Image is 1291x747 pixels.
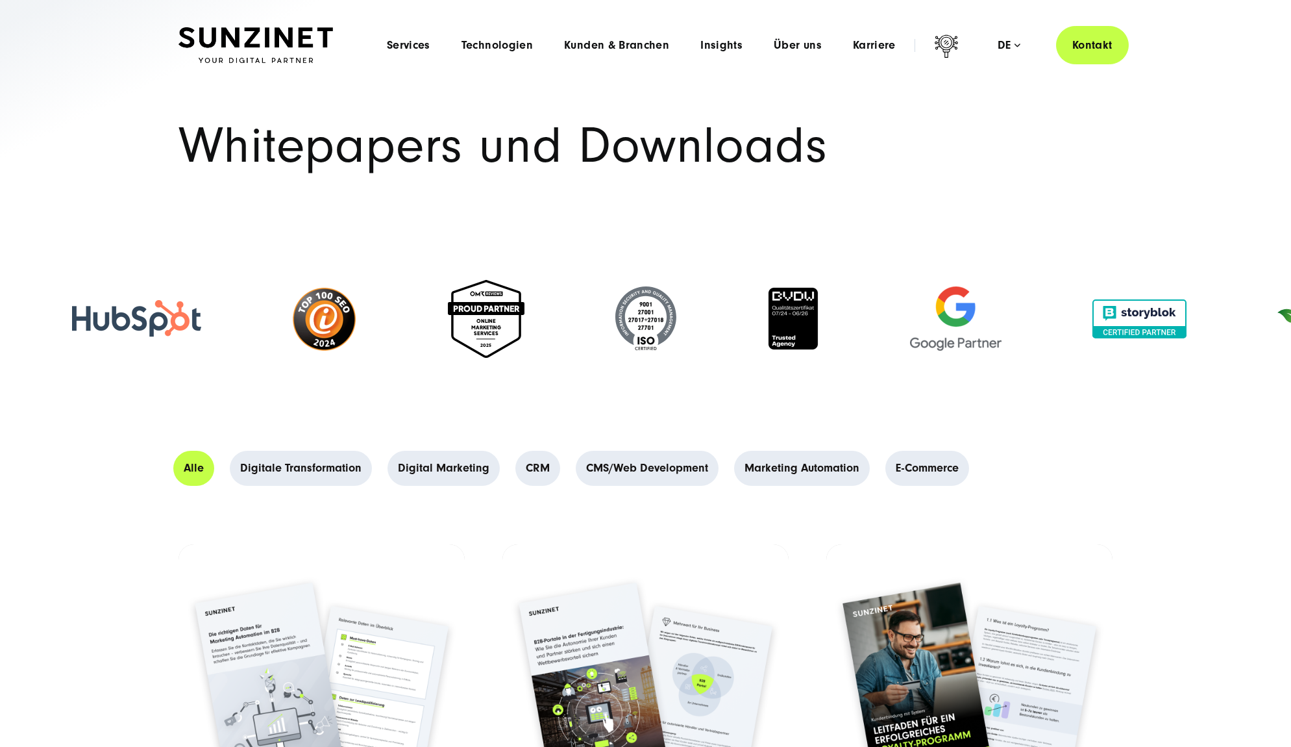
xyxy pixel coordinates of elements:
[998,39,1020,52] div: de
[387,451,500,486] a: Digital Marketing
[767,286,819,351] img: BVDW Qualitätszertifikat - Digitalagentur SUNZINET
[515,451,560,486] a: CRM
[700,39,743,52] a: Insights
[72,300,201,338] img: HubSpot - Digitalagentur SUNZINET
[564,39,669,52] a: Kunden & Branchen
[448,280,524,358] img: Online marketing services 2025 - Digital Agentur SUNZNET - OMR Proud Partner
[853,39,896,52] a: Karriere
[615,286,676,351] img: ISO-Siegel - Digital Agentur SUNZINET
[910,286,1002,351] img: Google Partner Agentur - Digitalagentur für Digital Marketing und Strategie SUNZINET
[576,451,719,486] a: CMS/Web Development
[885,451,969,486] a: E-Commerce
[173,451,214,486] a: Alle
[734,451,870,486] a: Marketing Automation
[178,27,333,64] img: SUNZINET Full Service Digital Agentur
[178,121,1113,171] h1: Whitepapers und Downloads
[1056,26,1129,64] a: Kontakt
[230,451,372,486] a: Digitale Transformation
[387,39,430,52] a: Services
[774,39,822,52] a: Über uns
[1092,299,1186,338] img: Storyblok zertifiziert partner agentur SUNZINET - Storyblok agentur SUNZINET
[292,286,357,351] img: top-100-seo-2024-ibusiness-seo-agentur-SUNZINET
[461,39,533,52] a: Technologien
